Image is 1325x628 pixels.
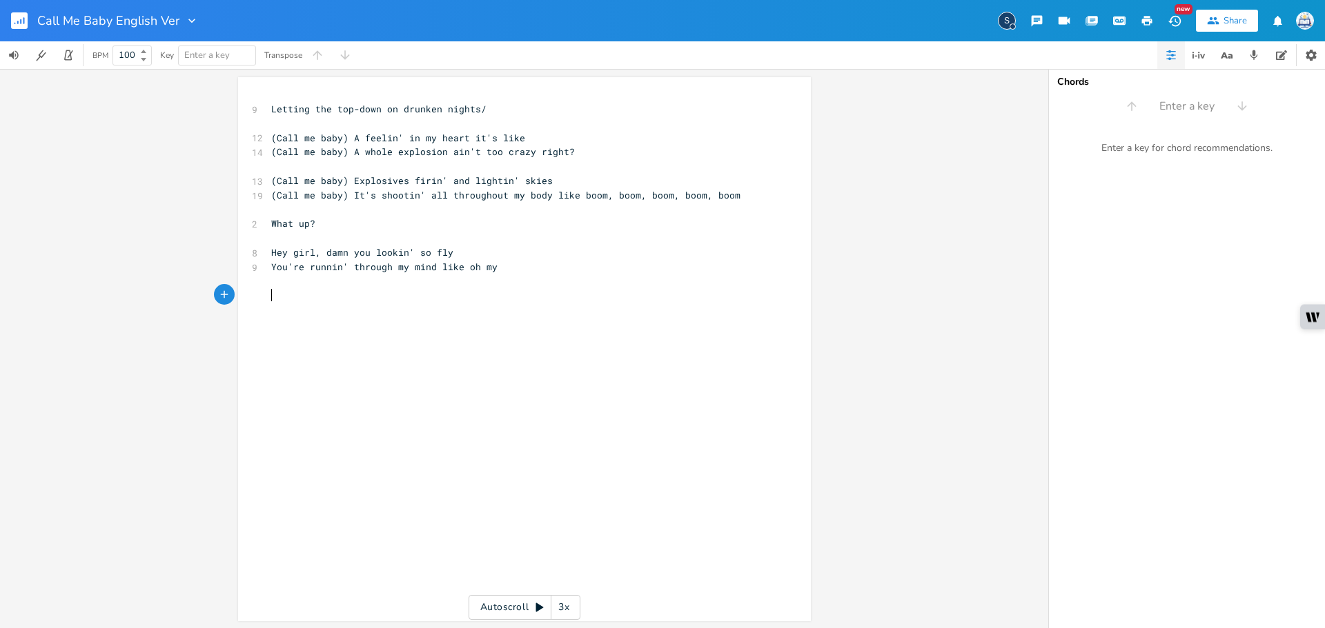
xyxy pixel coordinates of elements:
span: What up? [271,217,315,230]
span: Hey girl, damn you lookin' so fly [271,246,453,259]
span: Letting the top-down on drunken nights/ [271,103,487,115]
div: New [1175,4,1192,14]
span: Enter a key [184,49,230,61]
div: Enter a key for chord recommendations. [1049,134,1325,163]
span: (Call me baby) It's shootin' all throughout my body like boom, boom, boom, boom, boom [271,189,740,201]
div: Sign In [998,12,1016,30]
span: You're runnin' through my mind like oh my [271,261,498,273]
div: Autoscroll [469,595,580,620]
button: Share [1196,10,1258,32]
button: New [1161,8,1188,33]
div: 3x [551,595,576,620]
span: Call Me Baby English Ver [37,14,179,27]
span: (Call me baby) A whole explosion ain't too crazy right? [271,145,575,158]
div: Key [160,51,174,59]
div: Share [1224,14,1247,27]
div: Chords [1057,77,1317,87]
div: Transpose [264,51,302,59]
img: Sign In [1296,12,1314,30]
span: (Call me baby) A feelin' in my heart it's like [271,132,525,144]
span: Enter a key [1159,99,1215,114]
span: (Call me baby) Explosives firin' and lightin' skies [271,174,553,187]
div: BPM [92,52,108,59]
